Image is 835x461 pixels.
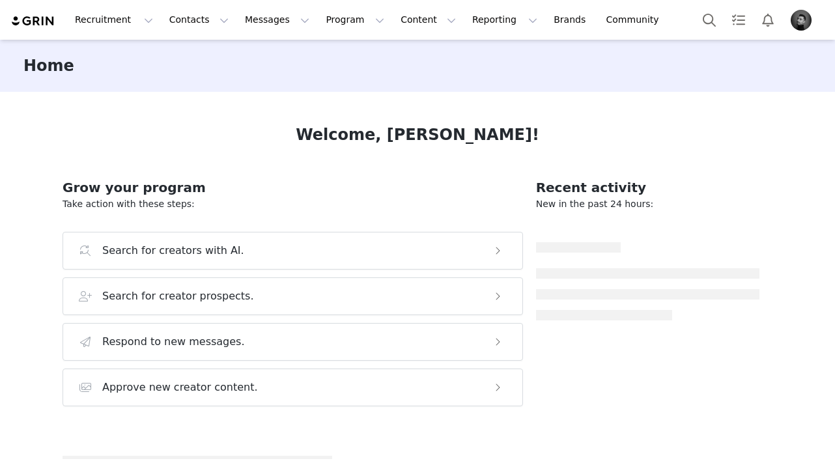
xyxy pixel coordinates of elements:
h3: Approve new creator content. [102,380,258,395]
h1: Welcome, [PERSON_NAME]! [296,123,539,147]
button: Content [393,5,464,35]
button: Search for creators with AI. [63,232,523,270]
a: Brands [546,5,597,35]
h3: Search for creators with AI. [102,243,244,258]
p: Take action with these steps: [63,197,523,211]
h3: Home [23,54,74,77]
a: Community [599,5,673,35]
h3: Search for creator prospects. [102,288,254,304]
img: grin logo [10,15,56,27]
a: Tasks [724,5,753,35]
button: Respond to new messages. [63,323,523,361]
button: Messages [237,5,317,35]
button: Search [695,5,724,35]
img: 1998fe3d-db6b-48df-94db-97c3eafea673.jpg [791,10,812,31]
button: Contacts [162,5,236,35]
button: Approve new creator content. [63,369,523,406]
button: Profile [783,10,825,31]
button: Recruitment [67,5,161,35]
h2: Grow your program [63,178,523,197]
h2: Recent activity [536,178,759,197]
button: Notifications [754,5,782,35]
button: Reporting [464,5,545,35]
button: Program [318,5,392,35]
button: Search for creator prospects. [63,277,523,315]
p: New in the past 24 hours: [536,197,759,211]
h3: Respond to new messages. [102,334,245,350]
